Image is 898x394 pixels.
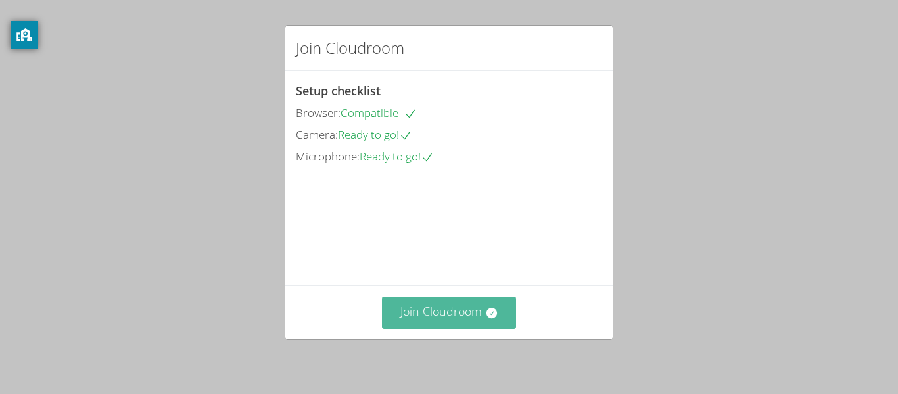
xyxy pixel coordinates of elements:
span: Ready to go! [360,149,434,164]
button: Join Cloudroom [382,297,517,329]
span: Camera: [296,127,338,142]
span: Setup checklist [296,83,381,99]
span: Compatible [341,105,417,120]
h2: Join Cloudroom [296,36,404,60]
span: Microphone: [296,149,360,164]
span: Browser: [296,105,341,120]
span: Ready to go! [338,127,412,142]
button: privacy banner [11,21,38,49]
